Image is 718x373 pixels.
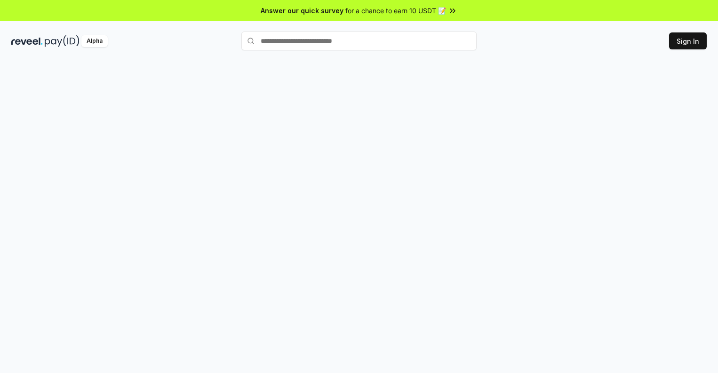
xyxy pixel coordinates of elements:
[261,6,343,16] span: Answer our quick survey
[45,35,80,47] img: pay_id
[669,32,707,49] button: Sign In
[345,6,446,16] span: for a chance to earn 10 USDT 📝
[11,35,43,47] img: reveel_dark
[81,35,108,47] div: Alpha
